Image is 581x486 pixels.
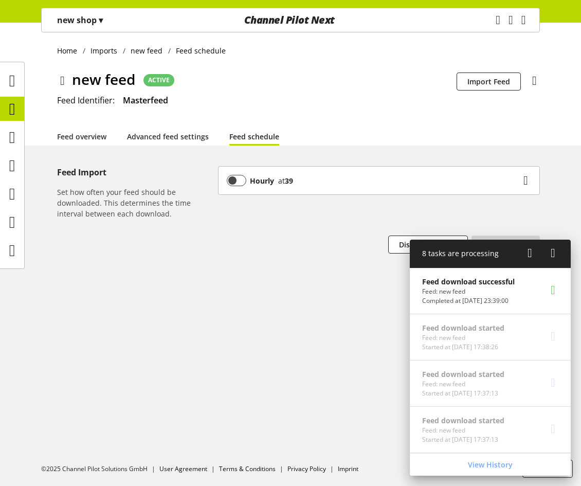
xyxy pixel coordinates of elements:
span: Feed Identifier: [57,95,115,106]
div: at [274,175,293,186]
p: Feed: new feed [422,287,515,296]
span: View History [468,459,513,470]
h6: Set how often your feed should be downloaded. This determines the time interval between each down... [57,187,214,219]
p: Completed at Oct 10, 2025, 23:39:00 [422,296,515,305]
button: Save Changes [471,236,540,254]
span: ▾ [99,14,103,26]
a: View History [412,456,569,474]
a: Advanced feed settings [127,131,209,142]
a: Feed download successfulFeed: new feedCompleted at [DATE] 23:39:00 [410,268,571,314]
nav: main navigation [41,8,540,32]
span: new feed [72,68,135,90]
span: Masterfeed [123,95,168,106]
a: Imports [85,45,123,56]
p: new shop [57,14,103,26]
span: ACTIVE [148,76,170,85]
a: Privacy Policy [287,464,326,473]
a: Home [57,45,83,56]
h5: Feed Import [57,166,214,178]
a: Terms & Conditions [219,464,276,473]
a: Feed overview [57,131,106,142]
a: Imprint [338,464,358,473]
button: Import Feed [457,73,521,91]
span: Import Feed [467,76,510,87]
span: new feed [131,45,162,56]
span: 8 tasks are processing [422,248,499,258]
b: Hourly [250,175,274,186]
a: User Agreement [159,464,207,473]
a: new feed [125,45,168,56]
p: Feed download successful [422,276,515,287]
button: Discard Changes [388,236,468,254]
a: Feed schedule [229,131,279,142]
li: ©2025 Channel Pilot Solutions GmbH [41,464,159,474]
b: 39 [285,176,293,186]
span: Discard Changes [399,239,457,250]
